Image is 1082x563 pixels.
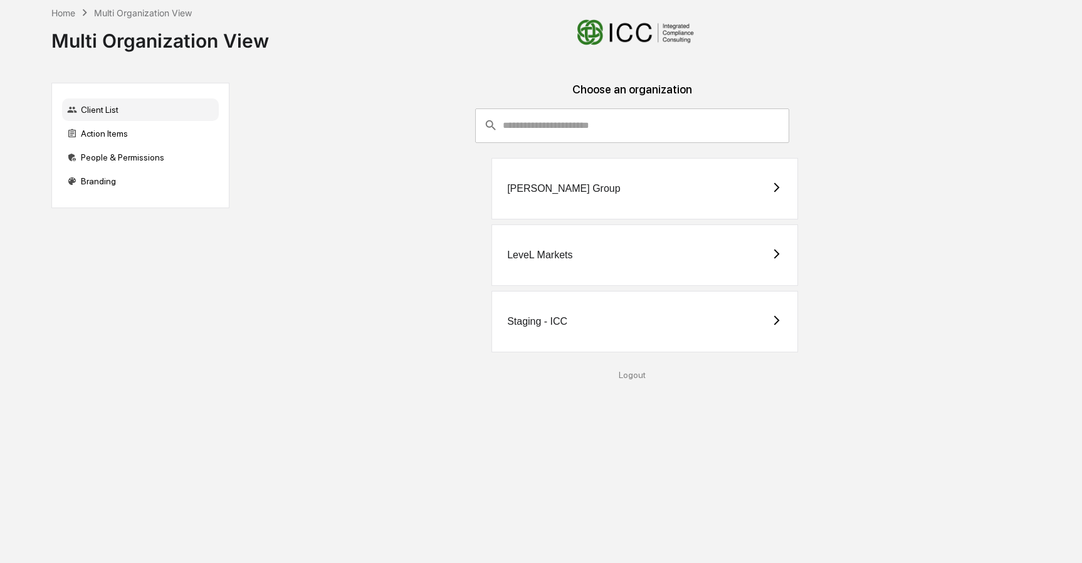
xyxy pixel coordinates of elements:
div: LeveL Markets [507,250,572,261]
div: Choose an organization [239,83,1025,108]
img: Integrated Compliance Consulting [572,13,698,50]
div: Logout [239,370,1025,380]
div: People & Permissions [62,146,219,169]
div: Action Items [62,122,219,145]
div: Staging - ICC [507,316,567,327]
div: consultant-dashboard__filter-organizations-search-bar [475,108,789,142]
div: Multi Organization View [51,19,269,52]
div: Client List [62,98,219,121]
div: Home [51,8,75,18]
div: Branding [62,170,219,192]
div: [PERSON_NAME] Group [507,183,621,194]
div: Multi Organization View [94,8,192,18]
